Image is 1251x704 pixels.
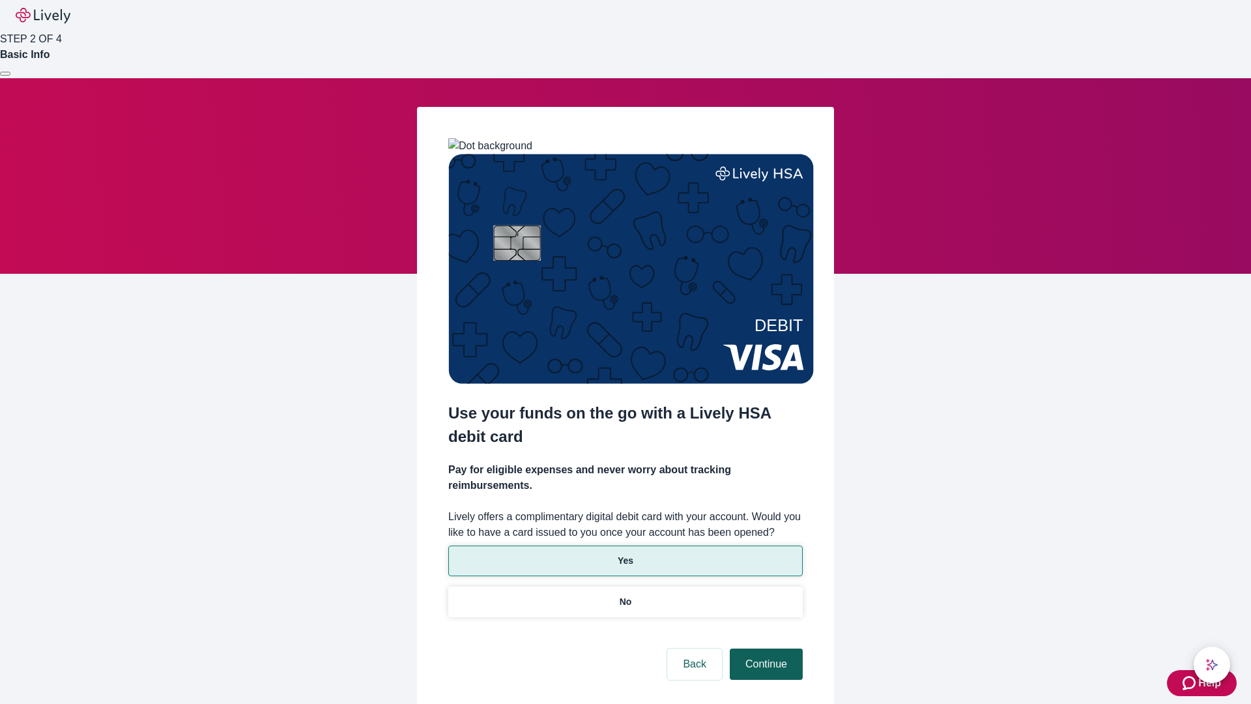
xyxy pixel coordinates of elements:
span: Help [1198,675,1221,691]
button: chat [1194,647,1230,683]
label: Lively offers a complimentary digital debit card with your account. Would you like to have a card... [448,509,803,540]
h4: Pay for eligible expenses and never worry about tracking reimbursements. [448,462,803,493]
button: Zendesk support iconHelp [1167,670,1237,696]
img: Lively [16,8,70,23]
button: Continue [730,649,803,680]
h2: Use your funds on the go with a Lively HSA debit card [448,402,803,448]
img: Debit card [448,154,814,384]
img: Dot background [448,138,532,154]
p: Yes [618,554,633,568]
button: Back [667,649,722,680]
p: No [620,595,632,609]
svg: Lively AI Assistant [1205,658,1218,671]
svg: Zendesk support icon [1183,675,1198,691]
button: Yes [448,546,803,576]
button: No [448,587,803,617]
